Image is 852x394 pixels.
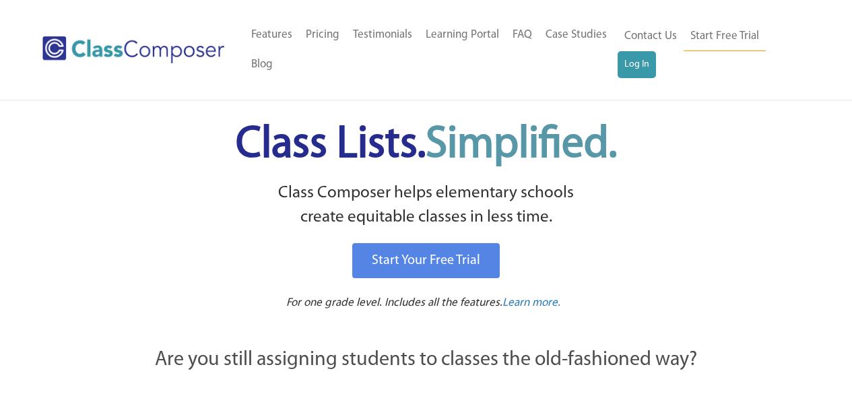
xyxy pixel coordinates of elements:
[346,20,419,50] a: Testimonials
[81,181,772,230] p: Class Composer helps elementary schools create equitable classes in less time.
[244,20,299,50] a: Features
[352,243,500,278] a: Start Your Free Trial
[299,20,346,50] a: Pricing
[618,51,656,78] a: Log In
[244,20,618,79] nav: Header Menu
[426,123,617,167] span: Simplified.
[83,346,770,375] p: Are you still assigning students to classes the old-fashioned way?
[286,297,502,308] span: For one grade level. Includes all the features.
[506,20,539,50] a: FAQ
[42,36,224,63] img: Class Composer
[236,123,617,167] span: Class Lists.
[684,22,766,52] a: Start Free Trial
[372,254,480,267] span: Start Your Free Trial
[502,297,560,308] span: Learn more.
[502,295,560,312] a: Learn more.
[618,22,799,78] nav: Header Menu
[539,20,614,50] a: Case Studies
[618,22,684,51] a: Contact Us
[244,50,280,79] a: Blog
[419,20,506,50] a: Learning Portal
